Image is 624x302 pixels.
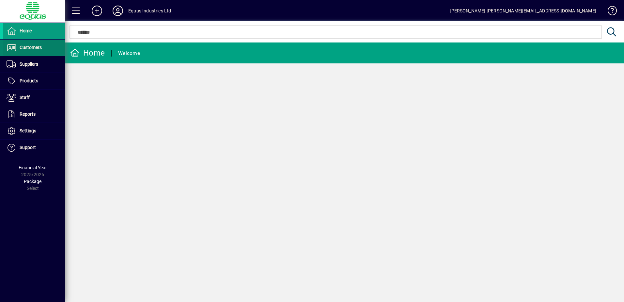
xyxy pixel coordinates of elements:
[20,95,30,100] span: Staff
[20,28,32,33] span: Home
[603,1,616,23] a: Knowledge Base
[20,45,42,50] span: Customers
[118,48,140,59] div: Welcome
[3,106,65,123] a: Reports
[70,48,105,58] div: Home
[24,179,41,184] span: Package
[3,73,65,89] a: Products
[107,5,128,17] button: Profile
[20,128,36,133] span: Settings
[20,78,38,83] span: Products
[20,61,38,67] span: Suppliers
[3,123,65,139] a: Settings
[450,6,596,16] div: [PERSON_NAME] [PERSON_NAME][EMAIL_ADDRESS][DOMAIN_NAME]
[3,90,65,106] a: Staff
[3,56,65,73] a: Suppliers
[3,140,65,156] a: Support
[20,145,36,150] span: Support
[19,165,47,170] span: Financial Year
[86,5,107,17] button: Add
[3,40,65,56] a: Customers
[20,111,36,117] span: Reports
[128,6,171,16] div: Equus Industries Ltd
